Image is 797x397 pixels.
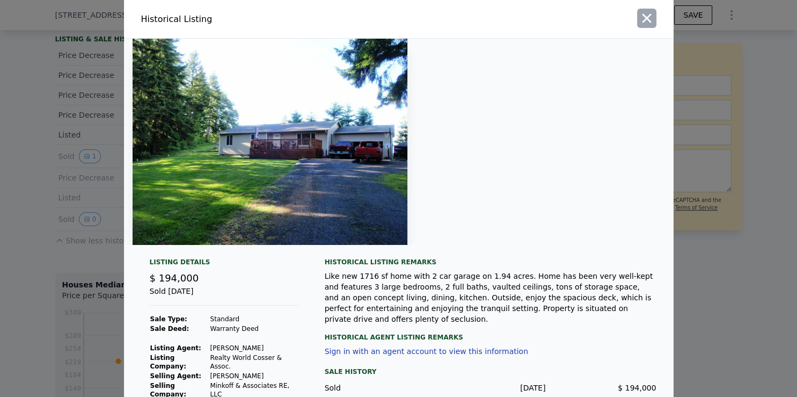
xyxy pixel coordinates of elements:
div: [DATE] [435,382,546,393]
div: Historical Listing remarks [325,258,656,266]
strong: Selling Agent: [150,372,202,380]
td: Warranty Deed [210,324,299,334]
div: Historical Listing [141,13,394,26]
button: Sign in with an agent account to view this information [325,347,528,356]
div: Listing Details [150,258,299,271]
strong: Listing Agent: [150,344,201,352]
div: Historical Agent Listing Remarks [325,324,656,342]
td: Realty World Cosser & Assoc. [210,353,299,371]
span: $ 194,000 [618,384,656,392]
div: Sold [325,382,435,393]
img: Property Img [133,39,407,245]
div: Like new 1716 sf home with 2 car garage on 1.94 acres. Home has been very well-kept and features ... [325,271,656,324]
strong: Listing Company: [150,354,186,370]
strong: Sale Deed: [150,325,189,333]
td: [PERSON_NAME] [210,343,299,353]
div: Sold [DATE] [150,286,299,306]
td: [PERSON_NAME] [210,371,299,381]
span: $ 194,000 [150,272,199,284]
td: Standard [210,314,299,324]
strong: Sale Type: [150,315,187,323]
div: Sale History [325,365,656,378]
